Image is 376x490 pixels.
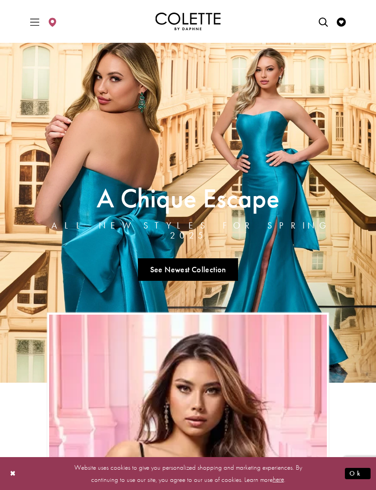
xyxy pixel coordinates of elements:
[65,461,311,485] p: Website uses cookies to give you personalized shopping and marketing experiences. By continuing t...
[5,466,21,481] button: Close Dialog
[28,255,349,284] ul: Slider Links
[138,258,238,281] a: See Newest Collection A Chique Escape All New Styles For Spring 2025
[345,468,371,479] button: Submit Dialog
[273,475,284,484] a: here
